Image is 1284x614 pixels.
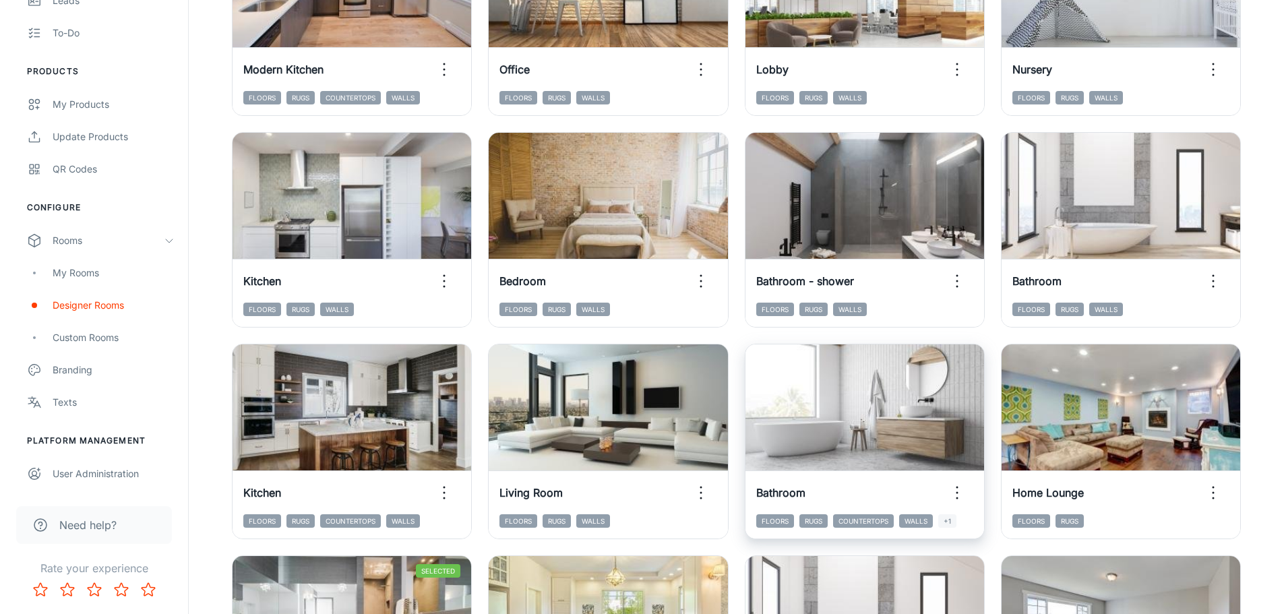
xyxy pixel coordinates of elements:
[416,564,460,578] span: Selected
[286,91,315,104] span: Rugs
[1056,303,1084,316] span: Rugs
[543,303,571,316] span: Rugs
[1089,91,1123,104] span: Walls
[135,576,162,603] button: Rate 5 star
[53,233,164,248] div: Rooms
[756,485,805,501] h6: Bathroom
[799,303,828,316] span: Rugs
[53,330,175,345] div: Custom Rooms
[1012,91,1050,104] span: Floors
[1012,61,1052,78] h6: Nursery
[53,266,175,280] div: My Rooms
[833,91,867,104] span: Walls
[243,273,281,289] h6: Kitchen
[53,466,175,481] div: User Administration
[499,485,563,501] h6: Living Room
[1012,273,1062,289] h6: Bathroom
[243,485,281,501] h6: Kitchen
[833,514,894,528] span: Countertops
[756,91,794,104] span: Floors
[59,517,117,533] span: Need help?
[1056,514,1084,528] span: Rugs
[243,61,324,78] h6: Modern Kitchen
[386,91,420,104] span: Walls
[386,514,420,528] span: Walls
[286,303,315,316] span: Rugs
[543,91,571,104] span: Rugs
[53,129,175,144] div: Update Products
[54,576,81,603] button: Rate 2 star
[499,91,537,104] span: Floors
[799,91,828,104] span: Rugs
[938,514,956,528] span: +1
[756,303,794,316] span: Floors
[53,26,175,40] div: To-do
[53,298,175,313] div: Designer Rooms
[756,273,854,289] h6: Bathroom - shower
[576,91,610,104] span: Walls
[756,61,789,78] h6: Lobby
[243,514,281,528] span: Floors
[576,303,610,316] span: Walls
[108,576,135,603] button: Rate 4 star
[320,91,381,104] span: Countertops
[756,514,794,528] span: Floors
[833,303,867,316] span: Walls
[286,514,315,528] span: Rugs
[53,395,175,410] div: Texts
[81,576,108,603] button: Rate 3 star
[499,303,537,316] span: Floors
[899,514,933,528] span: Walls
[499,273,546,289] h6: Bedroom
[1056,91,1084,104] span: Rugs
[499,61,530,78] h6: Office
[27,576,54,603] button: Rate 1 star
[53,363,175,377] div: Branding
[53,162,175,177] div: QR Codes
[320,303,354,316] span: Walls
[543,514,571,528] span: Rugs
[243,303,281,316] span: Floors
[53,97,175,112] div: My Products
[799,514,828,528] span: Rugs
[1012,514,1050,528] span: Floors
[243,91,281,104] span: Floors
[11,560,177,576] p: Rate your experience
[499,514,537,528] span: Floors
[576,514,610,528] span: Walls
[320,514,381,528] span: Countertops
[1012,485,1084,501] h6: Home Lounge
[1089,303,1123,316] span: Walls
[1012,303,1050,316] span: Floors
